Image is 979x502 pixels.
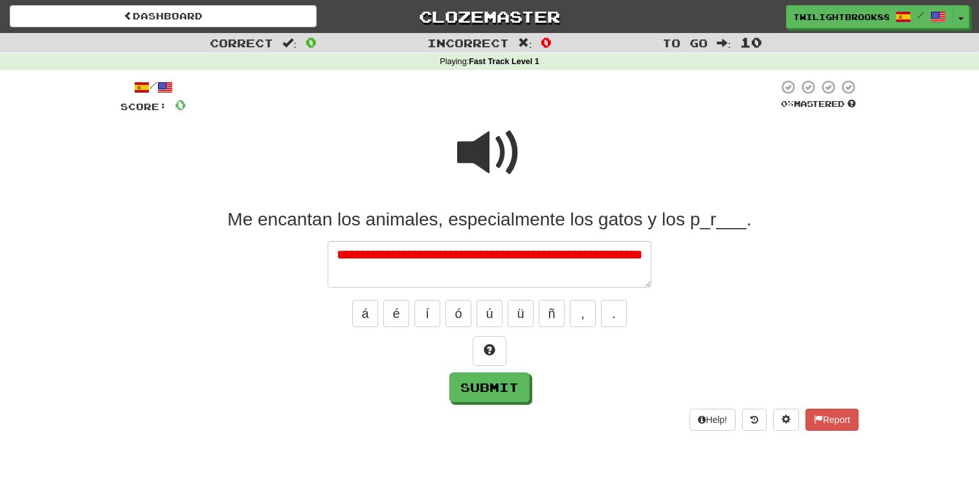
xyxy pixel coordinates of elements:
button: Hint! [473,336,506,366]
button: . [601,300,627,327]
button: Round history (alt+y) [742,409,767,431]
span: 0 % [781,98,794,109]
button: á [352,300,378,327]
span: 0 [175,97,186,113]
button: ó [445,300,471,327]
strong: Fast Track Level 1 [469,57,539,66]
span: Correct [210,36,273,49]
span: / [917,10,924,19]
button: Help! [690,409,736,431]
div: Mastered [778,98,859,110]
a: Clozemaster [336,5,643,28]
button: í [414,300,440,327]
span: TwilightBrook8849 [793,11,889,23]
span: Incorrect [427,36,509,49]
button: é [383,300,409,327]
span: 10 [740,34,762,50]
a: TwilightBrook8849 / [786,5,953,29]
span: : [717,38,731,49]
span: : [518,38,532,49]
button: ú [477,300,502,327]
button: ñ [539,300,565,327]
span: Score: [120,101,167,112]
span: 0 [306,34,317,50]
span: : [282,38,297,49]
button: Submit [449,372,530,402]
div: / [120,79,186,95]
span: 0 [541,34,552,50]
span: To go [662,36,708,49]
button: ü [508,300,534,327]
div: Me encantan los animales, especialmente los gatos y los p_r___. [120,208,859,231]
button: , [570,300,596,327]
a: Dashboard [10,5,317,27]
button: Report [805,409,859,431]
